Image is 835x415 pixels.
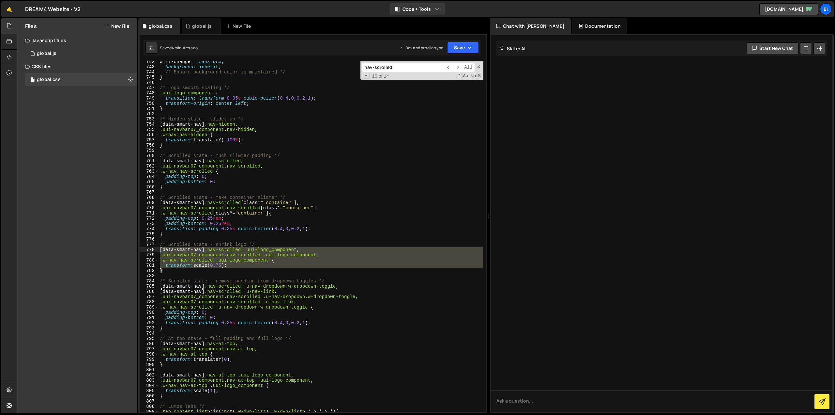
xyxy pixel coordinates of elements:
div: 765 [140,179,159,184]
div: 786 [140,289,159,294]
div: 796 [140,341,159,346]
div: 797 [140,346,159,352]
div: Javascript files [17,34,137,47]
span: RegExp Search [455,73,462,79]
span: ​ [453,63,462,72]
div: 773 [140,221,159,226]
div: 753 [140,117,159,122]
div: 791 [140,315,159,320]
input: Search for [362,63,444,72]
div: 795 [140,336,159,341]
div: 790 [140,310,159,315]
div: 806 [140,393,159,399]
div: 751 [140,106,159,111]
div: 803 [140,378,159,383]
div: 776 [140,237,159,242]
div: global.js [192,23,212,29]
div: 794 [140,331,159,336]
div: CSS files [17,60,137,73]
div: 756 [140,132,159,137]
div: New File [226,23,253,29]
span: CaseSensitive Search [462,73,469,79]
div: 750 [140,101,159,106]
div: 805 [140,388,159,393]
div: 17250/47734.js [25,47,137,60]
div: 764 [140,174,159,179]
div: 757 [140,137,159,143]
div: 4 minutes ago [172,45,198,51]
div: 779 [140,252,159,258]
div: 785 [140,284,159,289]
span: Toggle Replace mode [363,73,370,79]
div: 774 [140,226,159,231]
a: Bi [820,3,832,15]
div: 745 [140,75,159,80]
div: 784 [140,279,159,284]
div: 778 [140,247,159,252]
div: 743 [140,64,159,70]
div: 789 [140,305,159,310]
div: 747 [140,85,159,90]
div: 809 [140,409,159,414]
span: Alt-Enter [462,63,475,72]
div: global.css [149,23,173,29]
div: 758 [140,143,159,148]
div: 782 [140,268,159,273]
div: 771 [140,211,159,216]
div: 766 [140,184,159,190]
div: 755 [140,127,159,132]
div: Chat with [PERSON_NAME] [490,18,571,34]
div: global.js [37,51,56,56]
div: 780 [140,258,159,263]
div: 759 [140,148,159,153]
div: 768 [140,195,159,200]
div: 777 [140,242,159,247]
div: 787 [140,294,159,299]
div: 769 [140,200,159,205]
a: [DOMAIN_NAME] [759,3,818,15]
span: ​ [444,63,453,72]
div: DREAM4 Website - V2 [25,5,81,13]
div: 767 [140,190,159,195]
div: 748 [140,90,159,96]
div: 746 [140,80,159,85]
div: Dev and prod in sync [399,45,443,51]
button: New File [105,24,129,29]
h2: Files [25,23,37,30]
div: 761 [140,158,159,164]
div: 802 [140,373,159,378]
div: 807 [140,399,159,404]
div: 783 [140,273,159,279]
a: 🤙 [1,1,17,17]
div: 772 [140,216,159,221]
div: 801 [140,367,159,373]
div: Saved [160,45,198,51]
div: 770 [140,205,159,211]
div: 744 [140,70,159,75]
div: 775 [140,231,159,237]
div: 760 [140,153,159,158]
div: 752 [140,111,159,117]
div: 793 [140,326,159,331]
button: Start new chat [747,42,798,54]
div: 762 [140,164,159,169]
div: 799 [140,357,159,362]
h2: Slater AI [500,45,526,52]
button: Code + Tools [390,3,445,15]
div: 749 [140,96,159,101]
span: 10 of 14 [370,73,392,79]
div: 17250/47735.css [25,73,139,86]
div: Documentation [572,18,627,34]
div: 742 [140,59,159,64]
div: 798 [140,352,159,357]
div: 754 [140,122,159,127]
span: Search In Selection [477,73,481,79]
div: 788 [140,299,159,305]
div: 800 [140,362,159,367]
div: 808 [140,404,159,409]
div: 781 [140,263,159,268]
div: global.css [37,77,61,83]
div: 763 [140,169,159,174]
div: 804 [140,383,159,388]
